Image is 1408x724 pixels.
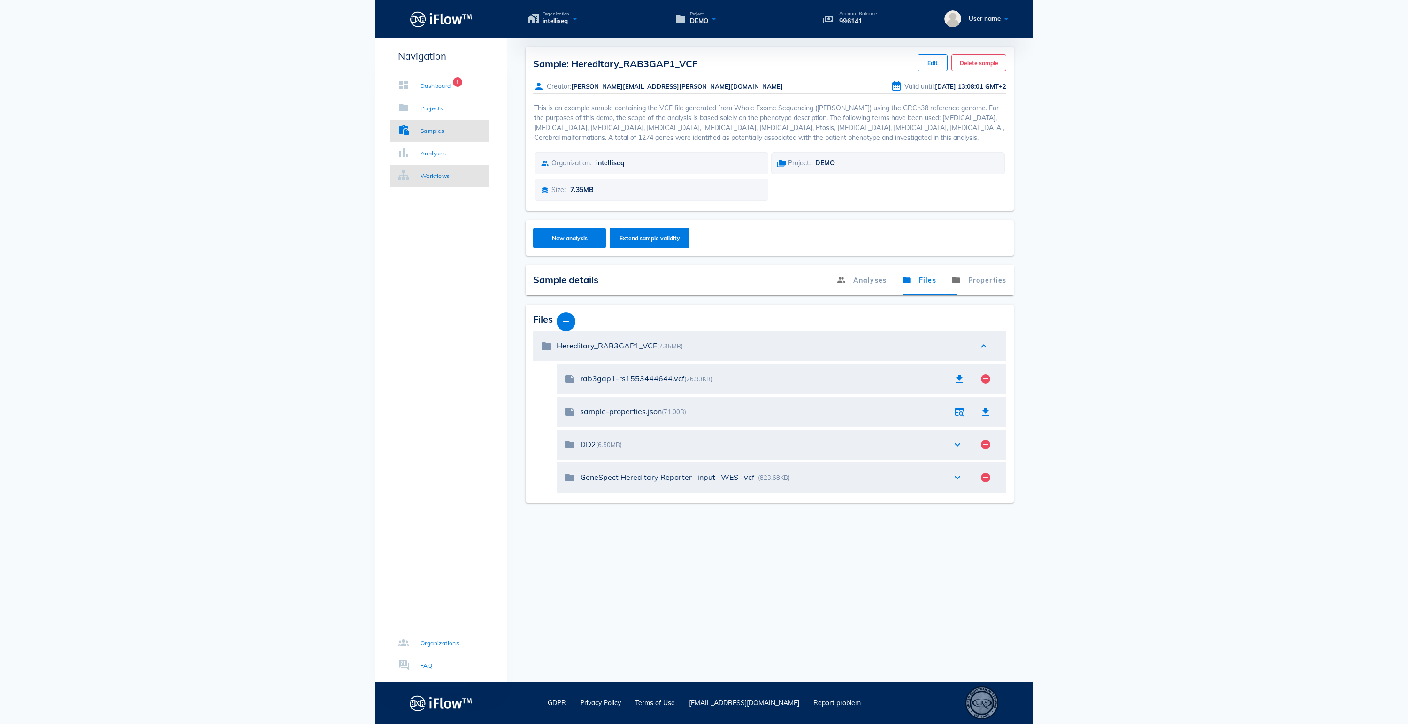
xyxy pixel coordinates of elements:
button: Extend sample validity [610,228,689,248]
i: remove_circle [980,439,991,450]
img: logo [410,693,472,714]
button: New analysis [533,228,606,248]
a: Privacy Policy [580,699,621,707]
button: Delete sample [951,54,1006,71]
div: Hereditary_RAB3GAP1_VCF [557,341,969,350]
span: 7.35MB [570,185,594,194]
span: Valid until: [904,82,935,91]
div: rab3gap1-rs1553444644.vcf [580,374,946,383]
p: Account Balance [839,11,877,16]
i: folder [541,340,552,352]
div: Workflows [421,171,450,181]
div: Organizations [421,639,459,648]
span: [DATE] 13:08:01 GMT+2 [935,83,1006,90]
i: expand_less [978,340,989,352]
span: (823.68KB) [758,474,790,481]
i: folder [564,439,575,450]
p: Navigation [390,49,489,63]
button: Edit [918,54,948,71]
div: This is an example sample containing the VCF file generated from Whole Exome Sequencing ([PERSON_... [534,94,1006,150]
i: folder [564,472,575,483]
a: Logo [375,8,507,30]
span: Sample: Hereditary_RAB3GAP1_VCF [533,58,697,69]
div: Files [533,312,1006,331]
span: Delete sample [959,60,998,67]
div: Samples [421,126,444,136]
p: 996141 [839,16,877,26]
span: Badge [453,77,462,87]
span: Extend sample validity [619,235,680,242]
i: note [564,406,575,417]
div: GeneSpect Hereditary Reporter _input_ WES_ vcf_ [580,473,942,482]
span: User name [969,15,1001,22]
div: Analyses [421,149,446,158]
span: DEMO [690,16,708,26]
span: Organization [543,12,569,16]
i: expand_more [952,472,963,483]
span: (7.35MB) [657,342,683,350]
a: Terms of Use [635,699,675,707]
span: [PERSON_NAME][EMAIL_ADDRESS][PERSON_NAME][DOMAIN_NAME] [571,83,783,90]
div: sample-properties.json [580,407,946,416]
span: (71.00B) [662,408,686,416]
a: GDPR [548,699,566,707]
span: Organization: [551,159,591,167]
div: ISO 13485 – Quality Management System [965,686,998,719]
span: New analysis [543,235,597,242]
a: Analyses [829,265,894,295]
i: note [564,373,575,385]
span: (6.50MB) [596,441,622,448]
a: [EMAIL_ADDRESS][DOMAIN_NAME] [689,699,799,707]
span: Project [690,12,708,16]
i: expand_more [952,439,963,450]
div: DD2 [580,440,942,449]
span: intelliseq [596,159,625,167]
span: Edit [926,60,940,67]
div: Projects [421,104,443,113]
span: Size: [551,185,566,194]
a: Properties [943,265,1014,295]
span: intelliseq [543,16,569,26]
i: remove_circle [980,373,991,385]
a: Files [894,265,944,295]
img: User name [944,10,961,27]
span: Creator: [547,82,571,91]
span: (26.93KB) [684,375,712,383]
div: FAQ [421,661,432,670]
span: Sample details [533,274,598,285]
a: Report problem [813,699,861,707]
div: Dashboard [421,81,451,91]
span: DEMO [815,159,835,167]
i: remove_circle [980,472,991,483]
span: Project: [788,159,811,167]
